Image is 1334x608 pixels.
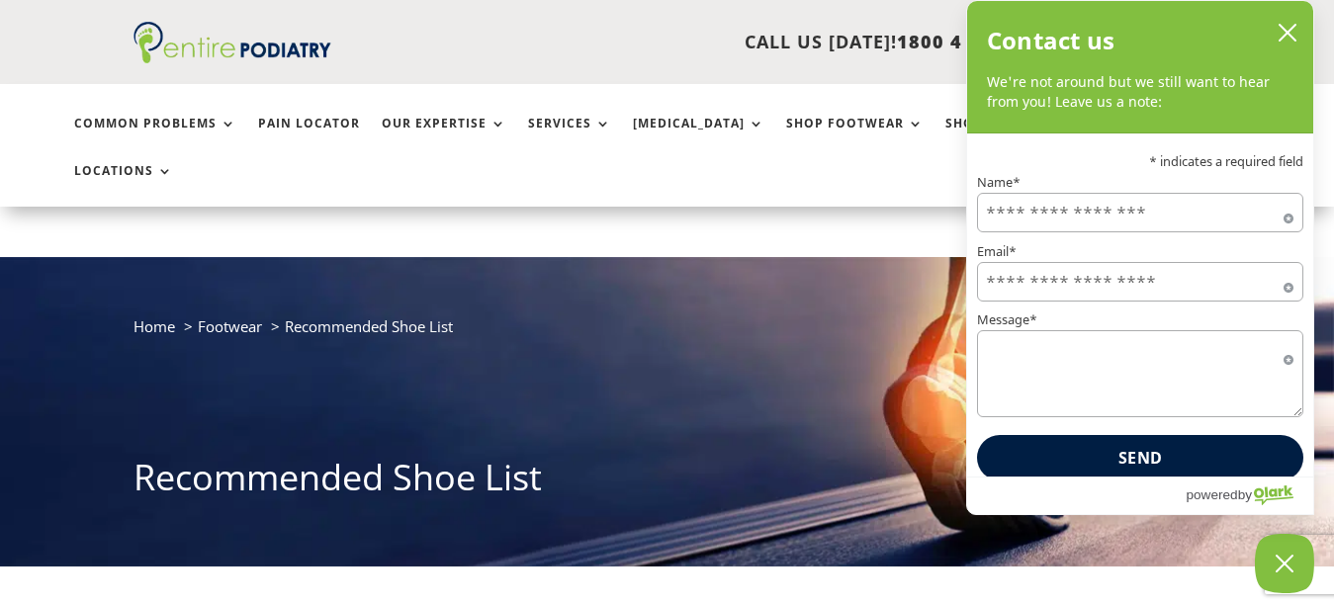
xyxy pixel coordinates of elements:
[1186,482,1237,507] span: powered
[977,193,1303,232] input: Name
[977,155,1303,168] p: * indicates a required field
[74,117,236,159] a: Common Problems
[977,313,1303,326] label: Message*
[376,30,1037,55] p: CALL US [DATE]!
[133,47,331,67] a: Entire Podiatry
[1284,210,1293,219] span: Required field
[633,117,764,159] a: [MEDICAL_DATA]
[977,330,1303,417] textarea: Message
[133,313,1201,354] nav: breadcrumb
[977,262,1303,302] input: Email
[987,21,1114,60] h2: Contact us
[133,316,175,336] a: Home
[786,117,924,159] a: Shop Footwear
[382,117,506,159] a: Our Expertise
[1284,351,1293,361] span: Required field
[1284,279,1293,289] span: Required field
[1238,482,1252,507] span: by
[897,30,1037,53] span: 1800 4 ENTIRE
[945,117,1083,159] a: Shop Foot Care
[285,316,453,336] span: Recommended Shoe List
[258,117,360,159] a: Pain Locator
[133,453,1201,512] h1: Recommended Shoe List
[1255,534,1314,593] button: Close Chatbox
[528,117,611,159] a: Services
[1186,478,1313,514] a: Powered by Olark
[198,316,262,336] a: Footwear
[987,72,1293,113] p: We're not around but we still want to hear from you! Leave us a note:
[977,245,1303,258] label: Email*
[977,176,1303,189] label: Name*
[977,435,1303,480] button: Send
[1272,18,1303,47] button: close chatbox
[133,22,331,63] img: logo (1)
[74,164,173,207] a: Locations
